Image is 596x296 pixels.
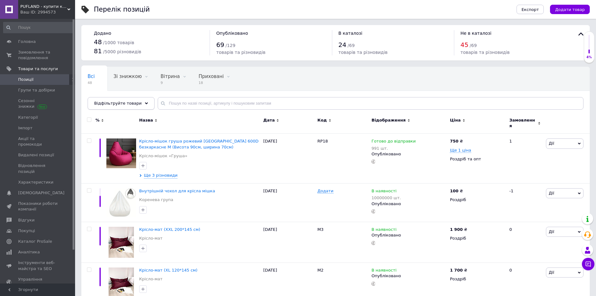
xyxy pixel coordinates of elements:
div: 1 [506,134,544,184]
span: 48 [94,38,102,46]
span: Управління сайтом [18,277,58,288]
div: Роздріб [450,197,504,203]
button: Додати товар [550,5,590,14]
span: Назва [139,117,153,123]
div: Перелік позицій [94,6,150,13]
span: Дії [549,270,554,275]
span: Каталог ProSale [18,239,52,244]
span: Покупці [18,228,35,234]
span: Дії [549,229,554,234]
span: Дата [263,117,275,123]
a: Коренева група [139,197,173,203]
span: Відновлення позицій [18,163,58,174]
span: Відображення [371,117,405,123]
span: Опубліковано [216,31,248,36]
div: 991 шт. [371,146,415,151]
b: 1 900 [450,227,463,232]
span: Видалені позиції [18,152,54,158]
span: [DEMOGRAPHIC_DATA] [18,190,64,196]
img: Кресло-мешок груша розовый Oxford 600D бескаркасное M (Высота 90см, ширина 70см) [106,138,136,168]
input: Пошук [3,22,74,33]
span: / 69 [470,43,477,48]
span: Аналітика [18,249,40,255]
div: 10000000 шт. [371,195,401,200]
b: 100 [450,189,458,193]
span: Замовлення та повідомлення [18,49,58,61]
span: Приховані [199,74,224,79]
div: [DATE] [262,184,316,222]
span: 81 [94,47,102,55]
span: Не в каталозі [461,31,492,36]
div: Опубліковано [371,201,447,207]
span: Позиції [18,77,33,82]
span: Категорії [18,115,38,120]
span: В каталозі [339,31,363,36]
span: / 69 [348,43,355,48]
div: Ваш ID: 2994573 [20,9,75,15]
a: Крісло-мат [139,276,163,282]
span: Сезонні знижки [18,98,58,109]
span: Додано [94,31,111,36]
span: 69 [216,41,224,49]
span: Ціна [450,117,461,123]
span: Зі знижкою [114,74,142,79]
span: Відгуки [18,217,34,223]
span: Готово до відправки [371,139,415,145]
span: 48 [88,80,95,85]
span: Дії [549,141,554,146]
span: / 129 [226,43,235,48]
div: Опубліковано [371,273,447,279]
img: Внутренний чехол для кресло мешка [106,188,136,217]
span: Дії [549,191,554,195]
img: Кресло-мат (XXL 200*145 см) [109,227,134,258]
span: Крісло-мат (XXL 200*145 см) [139,227,200,232]
span: Відфільтруйте товари [94,101,142,106]
div: Опубліковано [371,151,447,157]
span: товарів та різновидів [461,50,510,55]
div: ₴ [450,267,467,273]
span: Опубліковані [88,97,120,103]
span: Інструменти веб-майстра та SEO [18,260,58,271]
span: Характеристики [18,179,53,185]
span: товарів та різновидів [216,50,265,55]
span: Додати товар [555,7,585,12]
span: / 5000 різновидів [103,49,141,54]
span: Товари та послуги [18,66,58,72]
div: [DATE] [262,134,316,184]
a: Крісло-мат [139,236,163,241]
span: Додати [318,189,334,194]
div: -1 [506,184,544,222]
span: 9 [160,80,180,85]
div: Роздріб та опт [450,156,504,162]
div: ₴ [450,227,467,232]
a: Внутрішній чохол для крісла мішка [139,189,215,193]
div: 4% [584,55,594,60]
input: Пошук по назві позиції, артикулу і пошуковим запитам [158,97,583,110]
span: Акції та промокоди [18,136,58,147]
div: Роздріб [450,276,504,282]
div: ₴ [450,138,463,144]
span: товарів та різновидів [339,50,388,55]
button: Експорт [517,5,544,14]
b: 1 700 [450,268,463,273]
span: / 1000 товарів [103,40,134,45]
span: Код [318,117,327,123]
span: PUFLAND - купити крісло-мішок від виробника, гарантія якості [20,4,67,9]
span: В наявності [371,227,396,234]
span: % [95,117,99,123]
a: Крісло-мішок «Груша» [139,153,187,159]
a: Крісло-мат (XL 120*145 см) [139,268,197,273]
button: Чат з покупцем [582,258,594,270]
span: Ще 1 ціна [450,148,471,153]
span: M2 [318,268,324,273]
a: Крісло-мішок груша рожевий [GEOGRAPHIC_DATA] 600D безкаркасне M (Висота 90см, ширина 70см) [139,139,258,149]
div: 0 [506,222,544,263]
span: 18 [199,80,224,85]
span: Експорт [522,7,539,12]
span: RP18 [318,139,328,143]
span: Показники роботи компанії [18,201,58,212]
span: 45 [461,41,468,49]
